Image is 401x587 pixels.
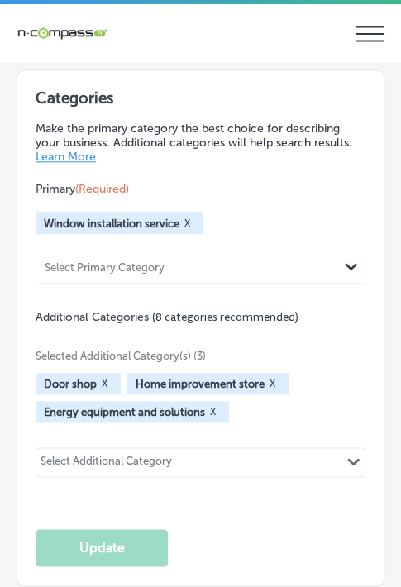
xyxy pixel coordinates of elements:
span: Window installation service [44,217,179,230]
span: (8 categories recommended) [152,309,298,325]
div: Domain: [DOMAIN_NAME] [43,43,182,56]
span: Additional Categories [36,310,298,324]
img: tab_domain_overview_orange.svg [45,96,58,109]
div: Domain Overview [63,98,148,108]
a: Learn More [36,150,96,164]
span: Selected Additional Category(s) (3) [36,350,353,362]
button: X [97,377,112,390]
div: v 4.0.25 [46,26,81,40]
div: Select Primary Category [45,261,165,274]
div: Keywords by Traffic [183,98,279,108]
p: Make the primary category the best choice for describing your business. Additional categories wil... [36,122,365,164]
span: (Required) [75,182,129,196]
span: Energy equipment and solutions [44,406,205,418]
button: X [179,217,195,230]
button: X [265,377,280,390]
img: website_grey.svg [26,43,40,56]
img: logo_orange.svg [26,26,40,40]
img: tab_keywords_by_traffic_grey.svg [165,96,178,109]
img: 660ab0bf-5cc7-4cb8-ba1c-48b5ae0f18e60NCTV_CLogo_TV_Black_-500x88.png [17,25,107,41]
div: Select Additional Category [41,455,172,474]
button: Update [36,529,168,566]
h3: Categories [36,88,365,113]
button: X [205,405,221,418]
span: Home improvement store [136,378,265,390]
span: Door shop [44,378,97,390]
span: Primary [36,182,129,196]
